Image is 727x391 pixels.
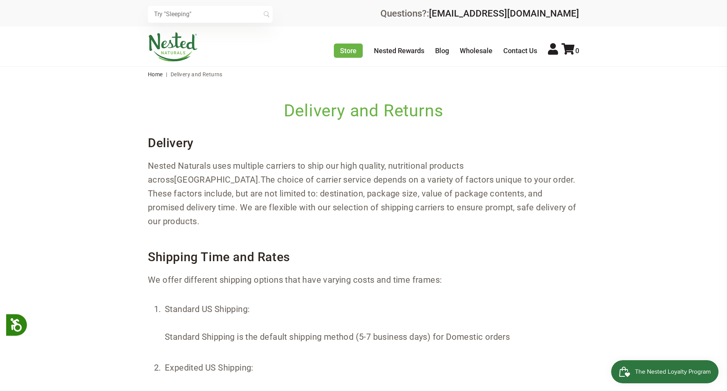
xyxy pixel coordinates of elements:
[374,47,424,55] a: Nested Rewards
[148,71,163,77] a: Home
[148,161,464,185] span: Nested Naturals uses multiple carriers to ship our high quality, nutritional products across
[165,332,510,342] span: Standard Shipping is the default shipping method (5-7 business days) for Domestic orders
[575,47,579,55] span: 0
[334,44,363,58] a: Store
[148,67,579,82] nav: breadcrumbs
[435,47,449,55] a: Blog
[380,9,579,18] div: Questions?:
[148,273,579,287] p: We offer different shipping options that have varying costs and time frames:
[164,71,169,77] span: |
[561,47,579,55] a: 0
[460,47,492,55] a: Wholesale
[148,242,579,265] h3: Shipping Time and Rates
[148,99,579,122] h1: Delivery and Returns
[258,175,260,185] span: .
[171,71,223,77] span: Delivery and Returns
[148,128,579,151] h3: Delivery
[163,301,579,359] li: Standard US Shipping:
[148,6,273,23] input: Try "Sleeping"
[503,47,537,55] a: Contact Us
[148,32,198,62] img: Nested Naturals
[429,8,579,19] a: [EMAIL_ADDRESS][DOMAIN_NAME]
[611,360,719,383] iframe: Button to open loyalty program pop-up
[148,159,579,228] p: [GEOGRAPHIC_DATA] The choice of carrier service depends on a variety of factors unique to your or...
